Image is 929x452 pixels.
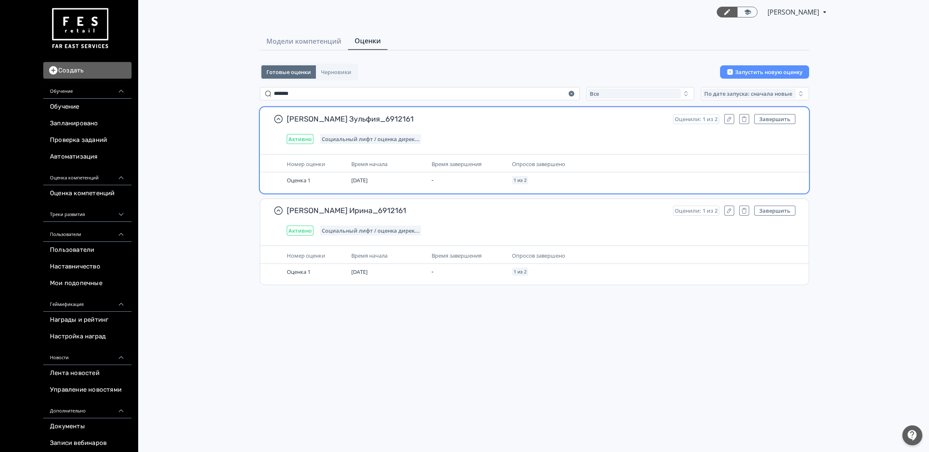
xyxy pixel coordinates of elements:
span: Оценка 1 [287,176,310,184]
span: Готовые оценки [266,69,311,75]
a: Лента новостей [43,365,132,382]
button: Черновики [316,65,356,79]
a: Награды и рейтинг [43,312,132,328]
div: Обучение [43,79,132,99]
span: Оценки [355,36,381,46]
span: Активно [288,136,312,142]
div: Геймификация [43,292,132,312]
button: Завершить [754,114,795,124]
a: Проверка заданий [43,132,132,149]
div: Оценка компетенций [43,165,132,185]
td: - [428,172,509,188]
div: Треки развития [43,202,132,222]
span: Социальный лифт / оценка директора магазина [322,136,420,142]
span: Юлия Князева [768,7,820,17]
span: Оценка 1 [287,268,310,276]
span: Активно [288,227,312,234]
a: Мои подопечные [43,275,132,292]
span: [DATE] [351,268,368,276]
a: Переключиться в режим ученика [737,7,758,17]
span: Время начала [351,252,387,259]
button: Готовые оценки [261,65,316,79]
a: Оценка компетенций [43,185,132,202]
button: Создать [43,62,132,79]
span: Модели компетенций [266,36,341,46]
a: Пользователи [43,242,132,258]
button: Все [586,87,695,100]
span: Оценили: 1 из 2 [675,116,718,122]
span: [PERSON_NAME] Зульфия_6912161 [287,114,666,124]
span: Все [590,90,599,97]
span: 1 из 2 [514,178,527,183]
span: Оценили: 1 из 2 [675,207,718,214]
img: https://files.teachbase.ru/system/account/57463/logo/medium-936fc5084dd2c598f50a98b9cbe0469a.png [50,5,110,52]
span: 1 из 2 [514,269,527,274]
span: Время завершения [432,252,482,259]
button: По дате запуска: сначала новые [701,87,809,100]
span: [PERSON_NAME] Ирина_6912161 [287,206,666,216]
span: Социальный лифт / оценка директора магазина [322,227,420,234]
a: Наставничество [43,258,132,275]
div: Пользователи [43,222,132,242]
div: Дополнительно [43,398,132,418]
span: [DATE] [351,176,368,184]
span: Номер оценки [287,160,325,168]
a: Управление новостями [43,382,132,398]
span: Опросов завершено [512,252,565,259]
a: Записи вебинаров [43,435,132,452]
span: Опросов завершено [512,160,565,168]
div: Новости [43,345,132,365]
a: Запланировано [43,115,132,132]
button: Завершить [754,206,795,216]
span: Черновики [321,69,351,75]
span: Время начала [351,160,387,168]
a: Обучение [43,99,132,115]
a: Автоматизация [43,149,132,165]
a: Документы [43,418,132,435]
a: Настройка наград [43,328,132,345]
span: Время завершения [432,160,482,168]
td: - [428,264,509,280]
span: Номер оценки [287,252,325,259]
span: По дате запуска: сначала новые [704,90,792,97]
button: Запустить новую оценку [720,65,809,79]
